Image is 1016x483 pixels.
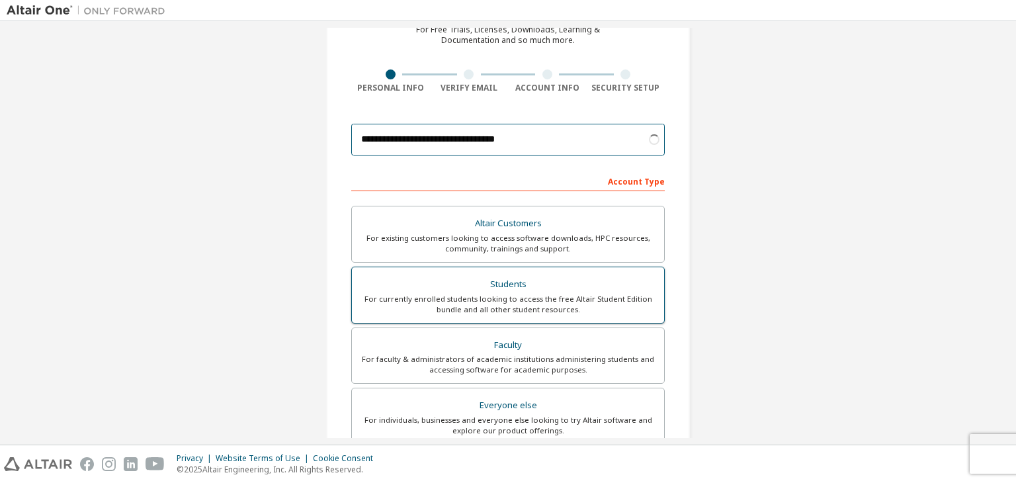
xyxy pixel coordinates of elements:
[360,415,656,436] div: For individuals, businesses and everyone else looking to try Altair software and explore our prod...
[587,83,665,93] div: Security Setup
[360,396,656,415] div: Everyone else
[351,83,430,93] div: Personal Info
[177,453,216,464] div: Privacy
[313,453,381,464] div: Cookie Consent
[7,4,172,17] img: Altair One
[4,457,72,471] img: altair_logo.svg
[508,83,587,93] div: Account Info
[124,457,138,471] img: linkedin.svg
[80,457,94,471] img: facebook.svg
[360,214,656,233] div: Altair Customers
[177,464,381,475] p: © 2025 Altair Engineering, Inc. All Rights Reserved.
[360,233,656,254] div: For existing customers looking to access software downloads, HPC resources, community, trainings ...
[216,453,313,464] div: Website Terms of Use
[351,170,665,191] div: Account Type
[430,83,509,93] div: Verify Email
[102,457,116,471] img: instagram.svg
[360,294,656,315] div: For currently enrolled students looking to access the free Altair Student Edition bundle and all ...
[360,275,656,294] div: Students
[146,457,165,471] img: youtube.svg
[360,336,656,355] div: Faculty
[360,354,656,375] div: For faculty & administrators of academic institutions administering students and accessing softwa...
[416,24,600,46] div: For Free Trials, Licenses, Downloads, Learning & Documentation and so much more.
